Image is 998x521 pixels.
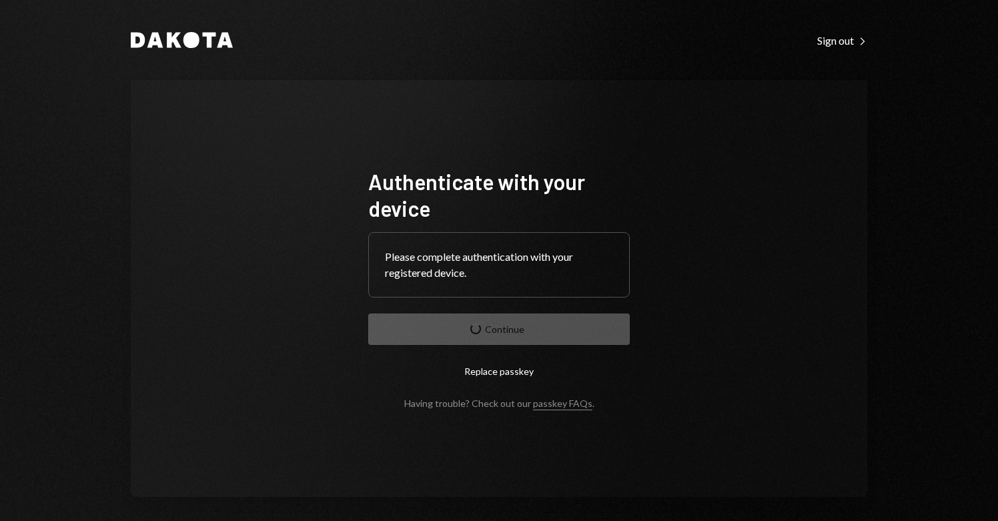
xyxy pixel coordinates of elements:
[817,33,867,47] a: Sign out
[404,398,594,409] div: Having trouble? Check out our .
[368,356,630,387] button: Replace passkey
[817,34,867,47] div: Sign out
[385,249,613,281] div: Please complete authentication with your registered device.
[533,398,592,410] a: passkey FAQs
[368,168,630,221] h1: Authenticate with your device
